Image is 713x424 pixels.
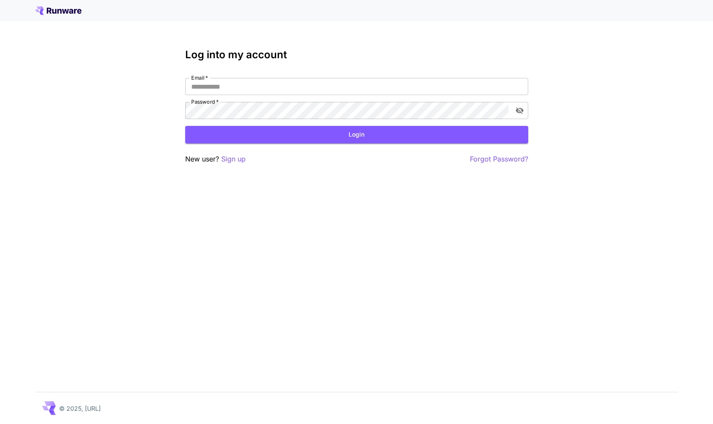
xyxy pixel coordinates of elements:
p: New user? [185,154,246,164]
button: toggle password visibility [512,103,527,118]
h3: Log into my account [185,49,528,61]
button: Login [185,126,528,143]
label: Password [191,98,219,105]
button: Forgot Password? [470,154,528,164]
button: Sign up [221,154,246,164]
p: © 2025, [URL] [59,404,101,413]
label: Email [191,74,208,81]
